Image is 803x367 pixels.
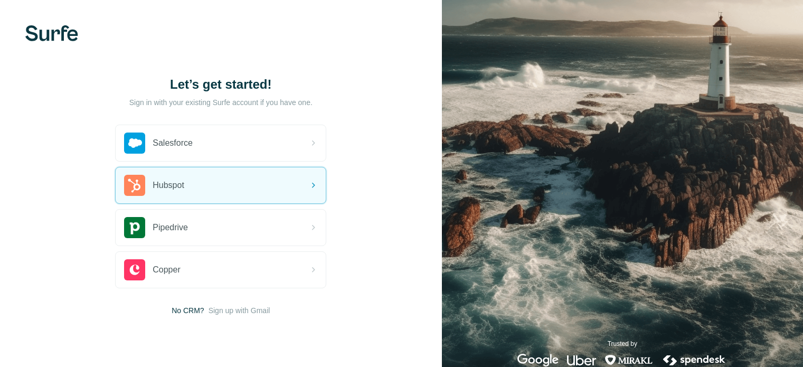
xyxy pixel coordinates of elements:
span: No CRM? [172,305,204,316]
span: Pipedrive [153,221,188,234]
img: hubspot's logo [124,175,145,196]
span: Hubspot [153,179,184,192]
img: uber's logo [567,354,596,366]
img: salesforce's logo [124,133,145,154]
p: Trusted by [608,339,637,349]
img: google's logo [517,354,559,366]
span: Copper [153,264,180,276]
img: mirakl's logo [604,354,653,366]
img: spendesk's logo [662,354,727,366]
p: Sign in with your existing Surfe account if you have one. [129,97,313,108]
span: Salesforce [153,137,193,149]
h1: Let’s get started! [115,76,326,93]
button: Sign up with Gmail [209,305,270,316]
img: copper's logo [124,259,145,280]
img: pipedrive's logo [124,217,145,238]
img: Surfe's logo [25,25,78,41]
